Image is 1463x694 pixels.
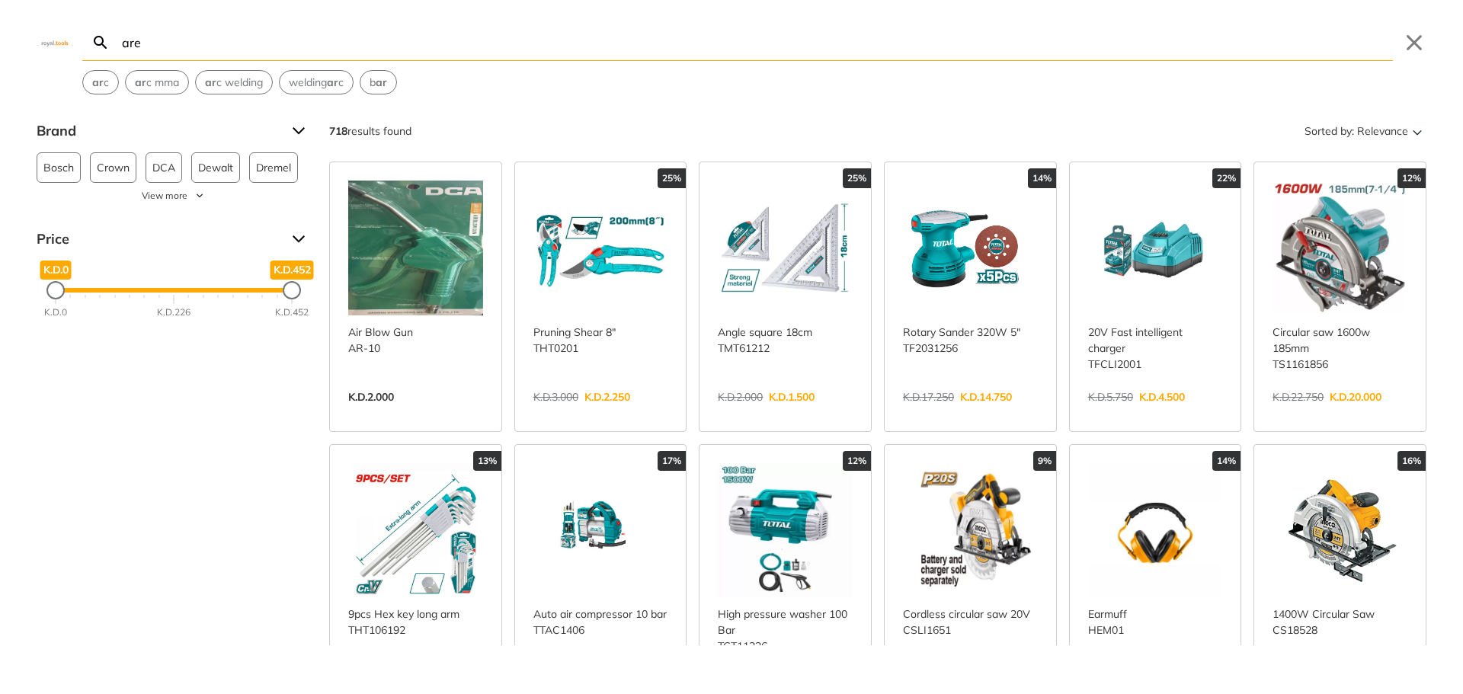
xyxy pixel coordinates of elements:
[142,189,187,203] span: View more
[1397,451,1426,471] div: 16%
[126,71,188,94] button: Select suggestion: arc mma
[90,152,136,183] button: Crown
[135,75,179,91] span: c mma
[37,39,73,46] img: Close
[83,71,118,94] button: Select suggestion: arc
[1033,451,1056,471] div: 9%
[46,281,65,299] div: Minimum Price
[205,75,263,91] span: c welding
[1212,168,1241,188] div: 22%
[191,152,240,183] button: Dewalt
[195,70,273,94] div: Suggestion: arc welding
[1212,451,1241,471] div: 14%
[256,153,291,182] span: Dremel
[280,71,353,94] button: Select suggestion: welding arc
[91,34,110,52] svg: Search
[283,281,301,299] div: Maximum Price
[658,451,686,471] div: 17%
[843,168,871,188] div: 25%
[157,305,190,319] div: K.D.226
[1397,168,1426,188] div: 12%
[97,153,130,182] span: Crown
[1301,119,1426,143] button: Sorted by:Relevance Sort
[43,153,74,182] span: Bosch
[289,75,344,91] span: welding c
[370,75,387,91] span: b
[275,305,309,319] div: K.D.452
[196,71,272,94] button: Select suggestion: arc welding
[327,75,338,89] strong: ar
[658,168,686,188] div: 25%
[152,153,175,182] span: DCA
[135,75,146,89] strong: ar
[360,71,396,94] button: Select suggestion: bar
[360,70,397,94] div: Suggestion: bar
[205,75,216,89] strong: ar
[37,189,311,203] button: View more
[1357,119,1408,143] span: Relevance
[1408,122,1426,140] svg: Sort
[1028,168,1056,188] div: 14%
[473,451,501,471] div: 13%
[37,227,280,251] span: Price
[329,124,347,138] strong: 718
[82,70,119,94] div: Suggestion: arc
[44,305,67,319] div: K.D.0
[125,70,189,94] div: Suggestion: arc mma
[146,152,182,183] button: DCA
[279,70,354,94] div: Suggestion: welding arc
[249,152,298,183] button: Dremel
[843,451,871,471] div: 12%
[119,24,1393,60] input: Search…
[198,153,233,182] span: Dewalt
[92,75,104,89] strong: ar
[37,119,280,143] span: Brand
[329,119,411,143] div: results found
[37,152,81,183] button: Bosch
[376,75,387,89] strong: ar
[92,75,109,91] span: c
[1402,30,1426,55] button: Close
